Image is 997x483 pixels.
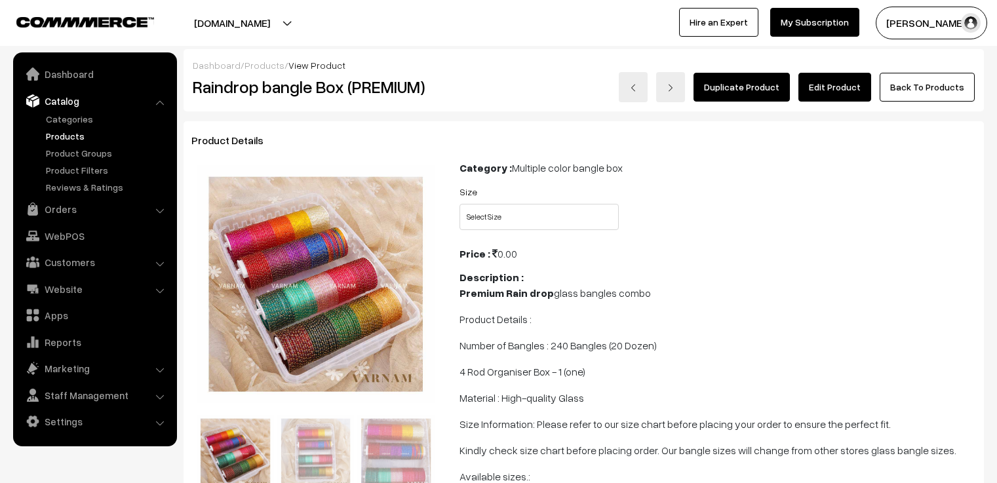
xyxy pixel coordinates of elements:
p: Size Information: Please refer to our size chart before placing your order to ensure the perfect ... [459,416,976,432]
a: COMMMERCE [16,13,131,29]
a: Product Groups [43,146,172,160]
a: Apps [16,303,172,327]
a: Reviews & Ratings [43,180,172,194]
a: Duplicate Product [694,73,790,102]
a: Back To Products [880,73,975,102]
a: WebPOS [16,224,172,248]
img: user [961,13,981,33]
div: / / [193,58,975,72]
b: Price : [459,247,490,260]
a: My Subscription [770,8,859,37]
p: Material : High-quality Glass [459,390,976,406]
b: Premium Rain drop [459,286,554,299]
span: View Product [288,60,345,71]
a: Products [43,129,172,143]
b: Description : [459,271,524,284]
button: [DOMAIN_NAME] [148,7,316,39]
a: Edit Product [798,73,871,102]
p: glass bangles combo [459,285,976,301]
p: Product Details : [459,311,976,327]
a: Marketing [16,357,172,380]
a: Orders [16,197,172,221]
a: Reports [16,330,172,354]
a: Settings [16,410,172,433]
a: Dashboard [16,62,172,86]
a: Website [16,277,172,301]
h2: Raindrop bangle Box (PREMIUM) [193,77,440,97]
a: Categories [43,112,172,126]
label: Size [459,185,477,199]
p: Kindly check size chart before placing order. Our bangle sizes will change from other stores glas... [459,442,976,458]
p: 4 Rod Organiser Box - 1 (one) [459,364,976,379]
img: left-arrow.png [629,84,637,92]
img: right-arrow.png [667,84,674,92]
div: Multiple color bangle box [459,160,976,176]
p: Number of Bangles : 240 Bangles (20 Dozen) [459,338,976,353]
a: Hire an Expert [679,8,758,37]
div: 0.00 [459,246,976,261]
a: Customers [16,250,172,274]
a: Dashboard [193,60,241,71]
span: Product Details [191,134,279,147]
button: [PERSON_NAME] C [876,7,987,39]
img: 1755013469734912.jpg [197,165,435,403]
a: Products [244,60,284,71]
img: COMMMERCE [16,17,154,27]
a: Staff Management [16,383,172,407]
a: Product Filters [43,163,172,177]
b: Category : [459,161,512,174]
a: Catalog [16,89,172,113]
